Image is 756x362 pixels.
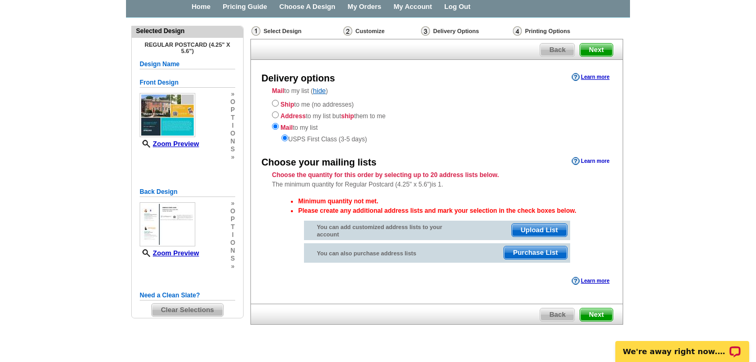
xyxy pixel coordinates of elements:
[230,114,235,122] span: t
[251,170,623,189] div: The minimum quantity for Regular Postcard (4.25" x 5.6")is 1.
[230,223,235,231] span: t
[230,215,235,223] span: p
[540,308,574,321] span: Back
[512,224,567,236] span: Upload List
[304,243,456,260] div: You can also purchase address lists
[343,26,352,36] img: Customize
[223,3,267,11] a: Pricing Guide
[279,3,335,11] a: Choose A Design
[444,3,470,11] a: Log Out
[230,130,235,138] span: o
[313,87,326,95] a: hide
[394,3,432,11] a: My Account
[513,26,522,36] img: Printing Options & Summary
[230,90,235,98] span: »
[280,124,292,131] strong: Mail
[504,246,566,259] span: Purchase List
[230,247,235,255] span: n
[230,122,235,130] span: i
[540,43,575,57] a: Back
[140,93,195,137] img: small-thumb.jpg
[272,87,284,95] strong: Mail
[230,255,235,263] span: s
[140,187,235,197] h5: Back Design
[230,106,235,114] span: p
[272,171,499,179] strong: Choose the quantity for this order by selecting up to 20 address lists below.
[230,153,235,161] span: »
[230,263,235,271] span: »
[342,26,420,36] div: Customize
[540,44,574,56] span: Back
[298,196,596,206] li: Minimum quantity not met.
[272,132,602,144] div: USPS First Class (3-5 days)
[230,208,235,215] span: o
[230,231,235,239] span: i
[540,308,575,322] a: Back
[304,221,456,241] div: You can add customized address lists to your account
[580,308,613,321] span: Next
[280,112,306,120] strong: Address
[421,26,430,36] img: Delivery Options
[140,249,199,257] a: Zoom Preview
[512,26,605,36] div: Printing Options
[230,98,235,106] span: o
[132,26,243,36] div: Selected Design
[230,138,235,146] span: n
[230,146,235,153] span: s
[140,140,199,148] a: Zoom Preview
[250,26,342,39] div: Select Design
[140,42,235,54] h4: Regular Postcard (4.25" x 5.6")
[608,329,756,362] iframe: LiveChat chat widget
[298,206,596,215] li: Please create any additional address lists and mark your selection in the check boxes below.
[280,101,294,108] strong: Ship
[192,3,211,11] a: Home
[140,78,235,88] h5: Front Design
[140,202,195,246] img: small-thumb.jpg
[348,3,381,11] a: My Orders
[251,26,260,36] img: Select Design
[572,73,610,81] a: Learn more
[261,72,335,86] div: Delivery options
[230,200,235,208] span: »
[272,98,602,144] div: to me (no addresses) to my list but them to me to my list
[580,44,613,56] span: Next
[572,157,610,166] a: Learn more
[152,304,223,316] span: Clear Selections
[140,291,235,301] h5: Need a Clean Slate?
[261,156,376,170] div: Choose your mailing lists
[230,239,235,247] span: o
[341,112,354,120] strong: ship
[420,26,512,39] div: Delivery Options
[251,86,623,144] div: to my list ( )
[140,59,235,69] h5: Design Name
[572,277,610,285] a: Learn more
